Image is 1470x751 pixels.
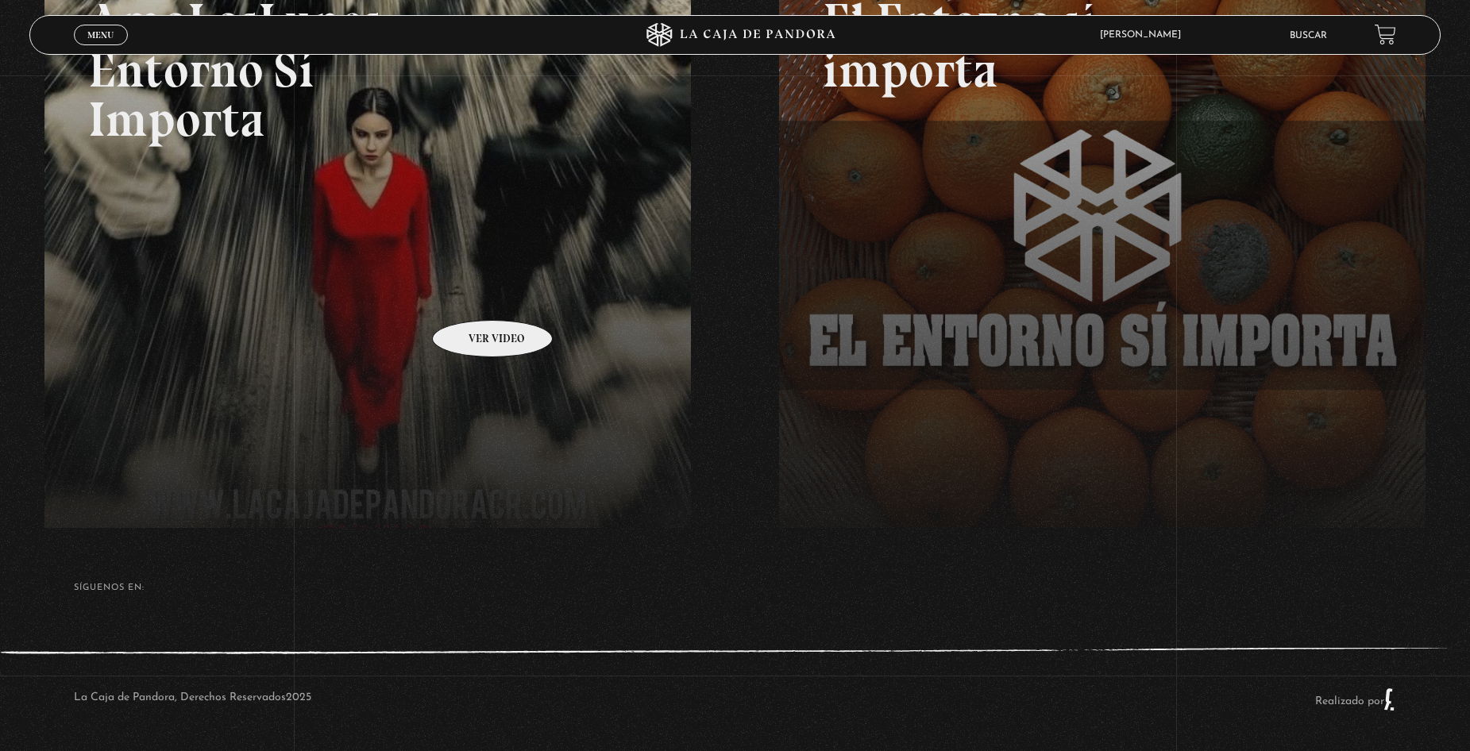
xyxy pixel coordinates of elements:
span: Menu [87,30,114,40]
p: La Caja de Pandora, Derechos Reservados 2025 [74,687,311,711]
a: View your shopping cart [1375,24,1396,45]
a: Buscar [1290,31,1327,40]
a: Realizado por [1315,695,1396,707]
h4: SÍguenos en: [74,583,1397,592]
span: Cerrar [82,44,119,55]
span: [PERSON_NAME] [1092,30,1197,40]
